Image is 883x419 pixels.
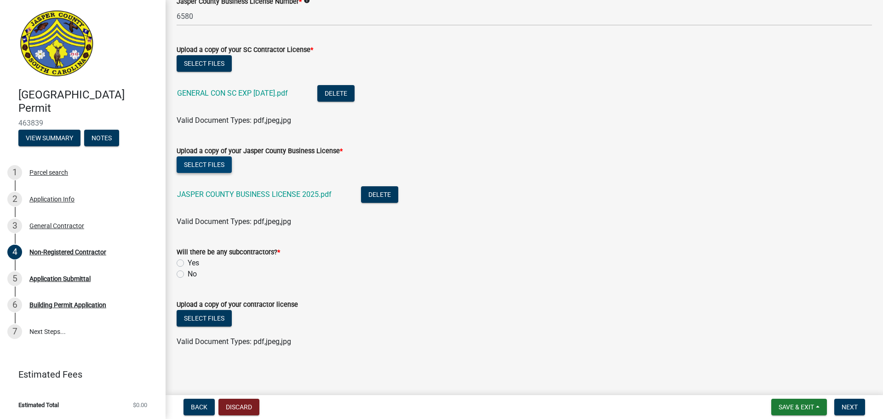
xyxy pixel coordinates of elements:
[84,130,119,146] button: Notes
[7,192,22,207] div: 2
[177,55,232,72] button: Select files
[317,85,355,102] button: Delete
[7,218,22,233] div: 3
[779,403,814,411] span: Save & Exit
[177,148,343,155] label: Upload a copy of your Jasper County Business License
[177,89,288,98] a: GENERAL CON SC EXP [DATE].pdf
[7,165,22,180] div: 1
[7,271,22,286] div: 5
[177,156,232,173] button: Select files
[18,135,80,142] wm-modal-confirm: Summary
[842,403,858,411] span: Next
[18,402,59,408] span: Estimated Total
[188,258,199,269] label: Yes
[834,399,865,415] button: Next
[29,276,91,282] div: Application Submittal
[771,399,827,415] button: Save & Exit
[361,186,398,203] button: Delete
[177,190,332,199] a: JASPER COUNTY BUSINESS LICENSE 2025.pdf
[177,116,291,125] span: Valid Document Types: pdf,jpeg,jpg
[18,119,147,127] span: 463839
[191,403,207,411] span: Back
[29,302,106,308] div: Building Permit Application
[29,169,68,176] div: Parcel search
[29,196,75,202] div: Application Info
[177,337,291,346] span: Valid Document Types: pdf,jpeg,jpg
[29,249,106,255] div: Non-Registered Contractor
[177,47,313,53] label: Upload a copy of your SC Contractor License
[7,298,22,312] div: 6
[7,245,22,259] div: 4
[177,302,298,308] label: Upload a copy of your contractor license
[7,324,22,339] div: 7
[177,217,291,226] span: Valid Document Types: pdf,jpeg,jpg
[29,223,84,229] div: General Contractor
[84,135,119,142] wm-modal-confirm: Notes
[18,130,80,146] button: View Summary
[317,89,355,98] wm-modal-confirm: Delete Document
[188,269,197,280] label: No
[183,399,215,415] button: Back
[7,365,151,384] a: Estimated Fees
[361,190,398,199] wm-modal-confirm: Delete Document
[218,399,259,415] button: Discard
[133,402,147,408] span: $0.00
[18,88,158,115] h4: [GEOGRAPHIC_DATA] Permit
[177,249,280,256] label: Will there be any subcontractors?
[18,10,95,79] img: Jasper County, South Carolina
[177,310,232,327] button: Select files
